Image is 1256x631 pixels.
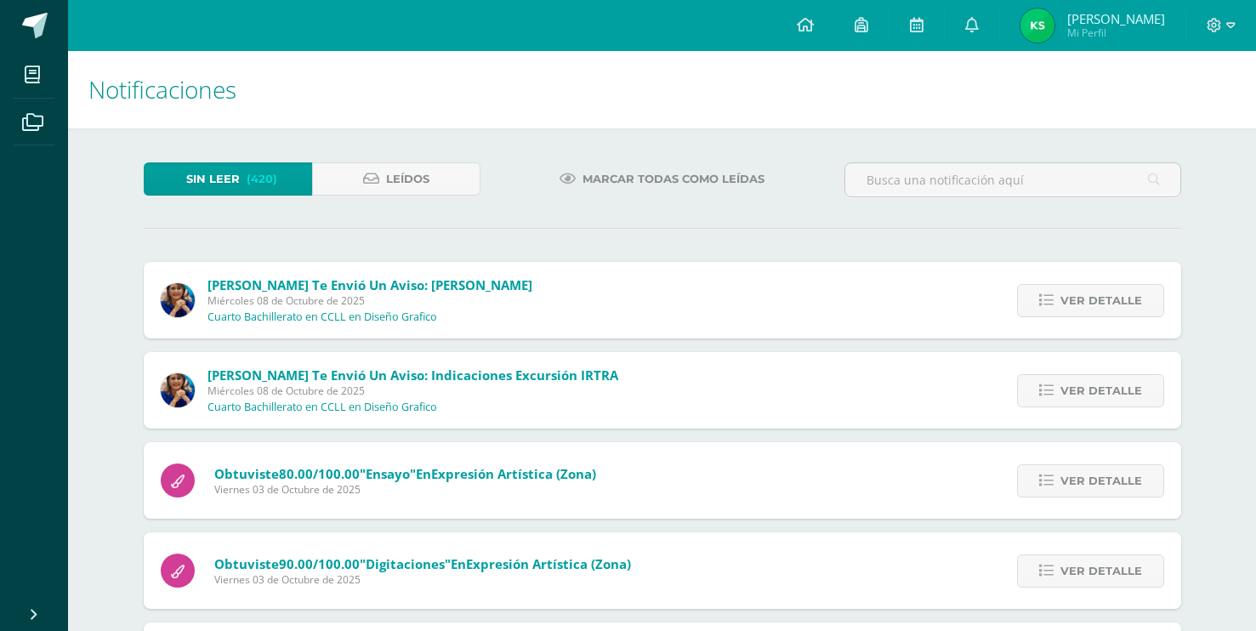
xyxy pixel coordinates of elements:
span: Obtuviste en [214,465,596,482]
span: 90.00/100.00 [279,555,360,572]
span: Obtuviste en [214,555,631,572]
span: Viernes 03 de Octubre de 2025 [214,482,596,497]
p: Cuarto Bachillerato en CCLL en Diseño Grafico [207,401,437,414]
span: Viernes 03 de Octubre de 2025 [214,572,631,587]
span: (420) [247,163,277,195]
span: Sin leer [186,163,240,195]
span: Miércoles 08 de Octubre de 2025 [207,384,618,398]
img: 0172e5d152198a3cf3588b1bf4349fce.png [1020,9,1054,43]
span: Notificaciones [88,73,236,105]
span: Miércoles 08 de Octubre de 2025 [207,293,532,308]
span: Mi Perfil [1067,26,1165,40]
span: [PERSON_NAME] te envió un aviso: Indicaciones Excursión IRTRA [207,367,618,384]
span: Ver detalle [1060,555,1142,587]
span: "Digitaciones" [360,555,451,572]
span: [PERSON_NAME] te envió un aviso: [PERSON_NAME] [207,276,532,293]
span: Expresión Artística (Zona) [431,465,596,482]
span: Expresión Artística (Zona) [466,555,631,572]
span: "Ensayo" [360,465,416,482]
a: Marcar todas como leídas [538,162,786,196]
a: Leídos [312,162,480,196]
span: [PERSON_NAME] [1067,10,1165,27]
span: Ver detalle [1060,285,1142,316]
span: Ver detalle [1060,465,1142,497]
input: Busca una notificación aquí [845,163,1180,196]
img: 5d6f35d558c486632aab3bda9a330e6b.png [161,283,195,317]
span: Marcar todas como leídas [583,163,764,195]
span: Leídos [386,163,429,195]
span: 80.00/100.00 [279,465,360,482]
img: 5d6f35d558c486632aab3bda9a330e6b.png [161,373,195,407]
span: Ver detalle [1060,375,1142,406]
a: Sin leer(420) [144,162,312,196]
p: Cuarto Bachillerato en CCLL en Diseño Grafico [207,310,437,324]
